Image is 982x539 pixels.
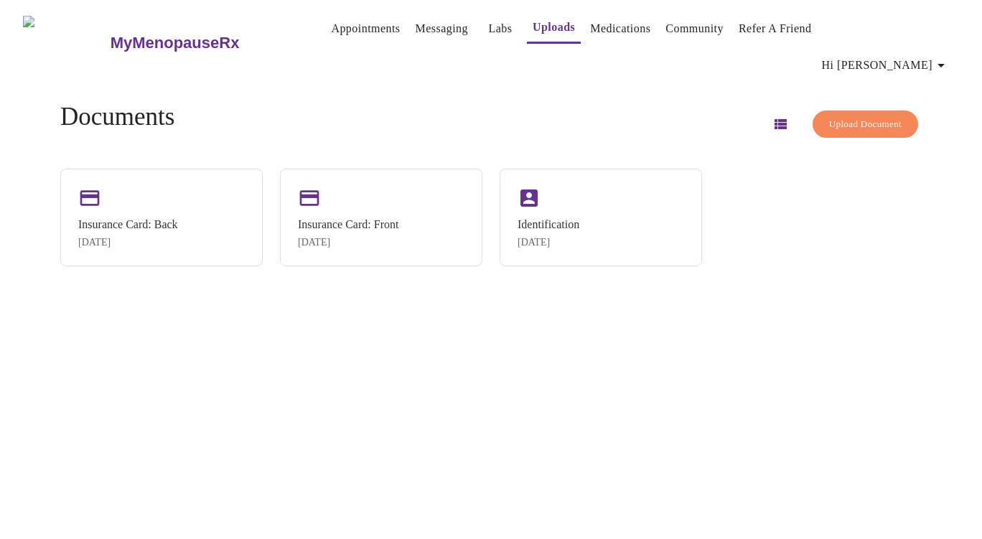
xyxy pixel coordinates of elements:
[298,218,398,231] div: Insurance Card: Front
[518,218,579,231] div: Identification
[489,19,513,39] a: Labs
[590,19,650,39] a: Medications
[60,103,174,131] h4: Documents
[660,14,729,43] button: Community
[816,51,955,80] button: Hi [PERSON_NAME]
[518,237,579,248] div: [DATE]
[829,116,902,133] span: Upload Document
[665,19,724,39] a: Community
[331,19,400,39] a: Appointments
[108,18,296,68] a: MyMenopauseRx
[733,14,818,43] button: Refer a Friend
[78,237,178,248] div: [DATE]
[822,55,950,75] span: Hi [PERSON_NAME]
[584,14,656,43] button: Medications
[813,111,918,139] button: Upload Document
[527,13,581,44] button: Uploads
[477,14,523,43] button: Labs
[298,237,398,248] div: [DATE]
[410,14,474,43] button: Messaging
[325,14,406,43] button: Appointments
[763,107,798,141] button: Switch to list view
[416,19,468,39] a: Messaging
[111,34,240,52] h3: MyMenopauseRx
[78,218,178,231] div: Insurance Card: Back
[533,17,575,37] a: Uploads
[739,19,812,39] a: Refer a Friend
[23,16,108,70] img: MyMenopauseRx Logo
